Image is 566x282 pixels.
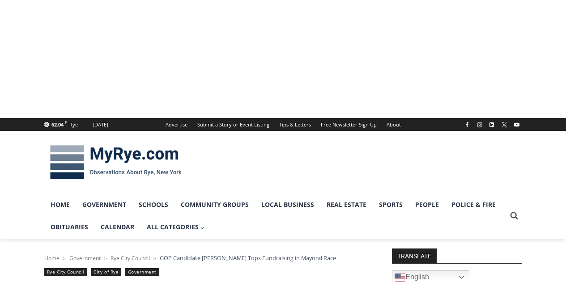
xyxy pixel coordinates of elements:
[111,254,150,262] a: Rye City Council
[161,118,192,131] a: Advertise
[104,255,107,261] span: >
[392,248,437,263] strong: TRANSLATE
[192,118,274,131] a: Submit a Story or Event Listing
[44,139,187,185] img: MyRye.com
[69,121,78,129] div: Rye
[44,268,87,276] a: Rye City Council
[320,194,373,216] a: Real Estate
[69,254,101,262] a: Government
[255,194,320,216] a: Local Business
[44,194,506,239] nav: Primary Navigation
[462,119,472,130] a: Facebook
[506,208,522,224] button: View Search Form
[153,255,156,261] span: >
[486,119,497,130] a: Linkedin
[91,268,121,276] a: City of Rye
[174,194,255,216] a: Community Groups
[44,194,76,216] a: Home
[44,254,60,262] a: Home
[94,216,140,238] a: Calendar
[373,194,409,216] a: Sports
[499,119,510,130] a: X
[65,120,67,125] span: F
[316,118,382,131] a: Free Newsletter Sign Up
[147,222,205,232] span: All Categories
[409,194,445,216] a: People
[382,118,406,131] a: About
[125,268,159,276] a: Government
[44,216,94,238] a: Obituaries
[63,255,66,261] span: >
[511,119,522,130] a: YouTube
[140,216,211,238] a: All Categories
[132,194,174,216] a: Schools
[445,194,502,216] a: Police & Fire
[51,121,64,128] span: 62.04
[93,121,108,129] div: [DATE]
[76,194,132,216] a: Government
[161,118,406,131] nav: Secondary Navigation
[44,253,369,262] nav: Breadcrumbs
[160,254,336,262] span: GOP Candidate [PERSON_NAME] Tops Fundraising in Mayoral Race
[474,119,485,130] a: Instagram
[274,118,316,131] a: Tips & Letters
